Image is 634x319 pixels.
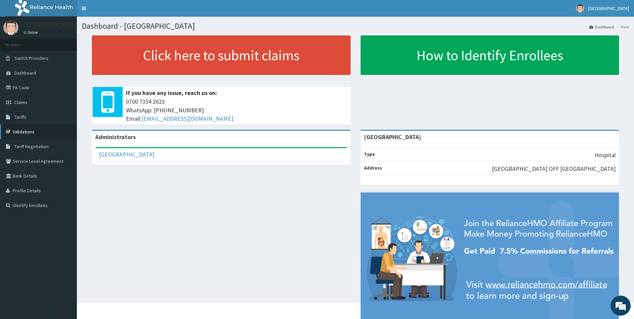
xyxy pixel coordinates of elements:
[14,55,48,61] span: Switch Providers
[364,133,421,141] strong: [GEOGRAPHIC_DATA]
[3,183,127,206] textarea: Type your message and hit 'Enter'
[35,37,112,46] div: Chat with us now
[14,143,48,149] span: Tariff Negotiation
[12,33,27,50] img: d_794563401_company_1708531726252_794563401
[110,3,126,19] div: Minimize live chat window
[126,97,347,123] span: 0700 7354 2623 WhatsApp: [PHONE_NUMBER] Email:
[364,151,375,157] b: Type
[14,114,26,120] span: Tariffs
[39,84,92,152] span: We're online!
[14,99,27,105] span: Claims
[95,133,136,141] b: Administrators
[361,35,619,75] a: How to Identify Enrollees
[23,30,39,35] a: Online
[576,4,584,13] img: User Image
[364,165,382,171] b: Address
[14,70,36,76] span: Dashboard
[126,89,217,97] b: If you have any issue, reach us on:
[82,22,629,30] h1: Dashboard - [GEOGRAPHIC_DATA]
[588,5,629,11] span: [GEOGRAPHIC_DATA]
[92,35,351,75] a: Click here to submit claims
[141,115,233,122] a: [EMAIL_ADDRESS][DOMAIN_NAME]
[23,22,79,28] p: [GEOGRAPHIC_DATA]
[3,20,18,35] img: User Image
[99,150,154,158] a: [GEOGRAPHIC_DATA]
[615,24,629,30] li: Here
[595,151,616,159] p: Hospital
[589,24,614,30] a: Dashboard
[492,165,616,173] p: [GEOGRAPHIC_DATA] OFF [GEOGRAPHIC_DATA]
